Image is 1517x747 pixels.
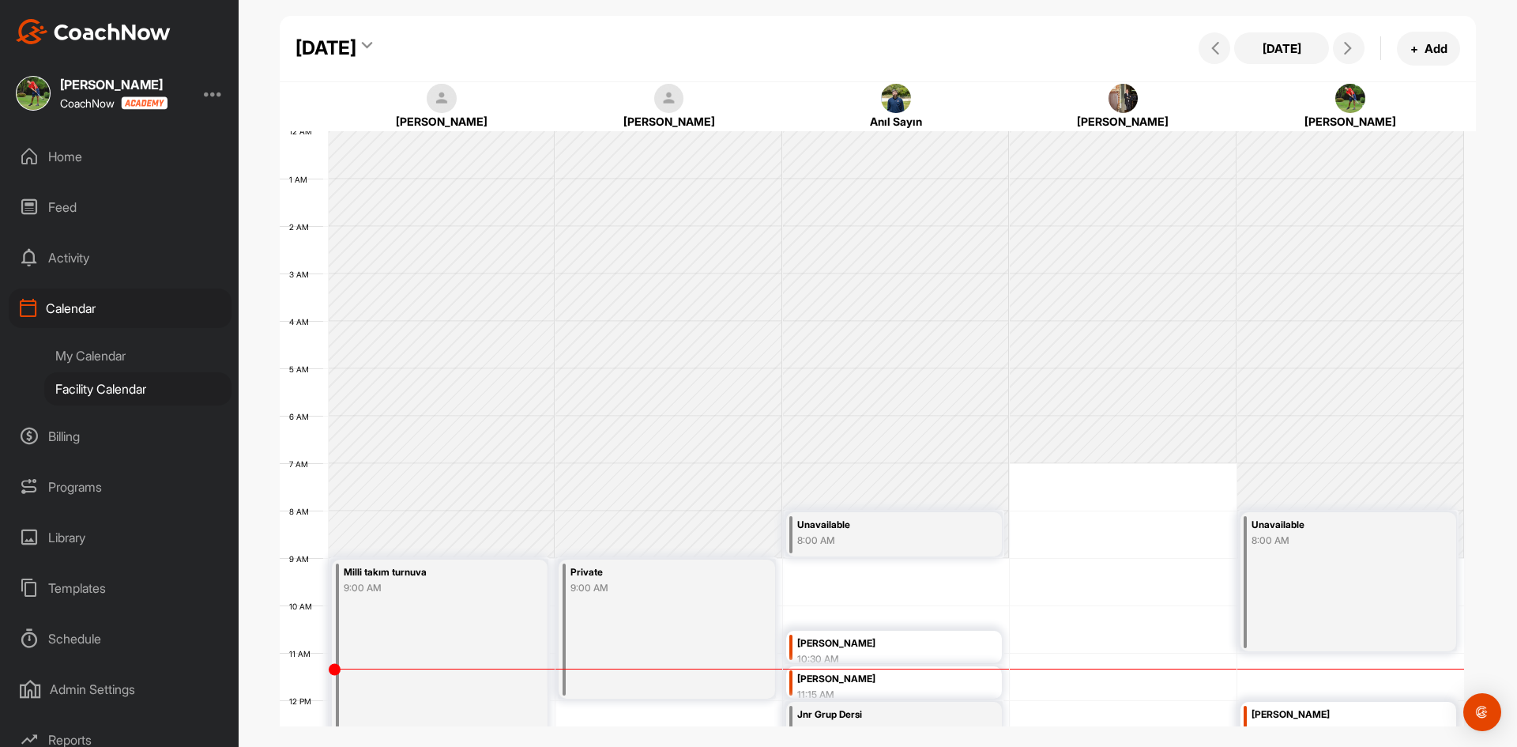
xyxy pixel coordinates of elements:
img: CoachNow [16,19,171,44]
img: CoachNow acadmey [121,96,168,110]
div: Feed [9,187,232,227]
div: 8:00 AM [1252,534,1419,548]
div: 10 AM [280,602,328,611]
div: 5 AM [280,364,325,374]
div: 11:15 AM [797,688,964,702]
div: [PERSON_NAME] [797,635,964,653]
div: Library [9,518,232,557]
button: [DATE] [1234,32,1329,64]
span: + [1410,40,1418,57]
div: Admin Settings [9,670,232,709]
div: 3 AM [280,270,325,279]
div: 1 AM [280,175,323,184]
div: Facility Calendar [44,372,232,406]
div: 9:00 AM [344,581,510,595]
div: [PERSON_NAME] [1030,113,1217,130]
div: Unavailable [1252,516,1419,534]
div: Calendar [9,289,232,328]
div: [PERSON_NAME] [60,78,168,91]
div: Templates [9,568,232,608]
div: Private [570,564,737,582]
div: 2 AM [280,222,325,232]
div: Open Intercom Messenger [1463,693,1501,731]
img: square_0221d115ea49f605d8705f6c24cfd99a.jpg [1335,84,1365,114]
div: 12:00 PM [1252,723,1419,738]
div: Programs [9,467,232,507]
div: [PERSON_NAME] [348,113,536,130]
div: Unavailable [797,516,964,534]
div: [PERSON_NAME] [1256,113,1444,130]
div: Activity [9,238,232,277]
div: [PERSON_NAME] [575,113,762,130]
img: square_0221d115ea49f605d8705f6c24cfd99a.jpg [16,76,51,111]
div: My Calendar [44,339,232,372]
div: 9 AM [280,554,325,564]
div: 7 AM [280,459,324,469]
img: square_9586089d7e11ec01d9bb61086f6e34e5.jpg [881,84,911,114]
div: 4 AM [280,317,325,326]
div: 11 AM [280,649,326,658]
div: [PERSON_NAME] [797,670,964,689]
div: Home [9,137,232,176]
img: square_a5af11bd6a9eaf2830e86d991feef856.jpg [1109,84,1139,114]
img: square_default-ef6cabf814de5a2bf16c804365e32c732080f9872bdf737d349900a9daf73cf9.png [427,84,457,114]
div: [PERSON_NAME] [1252,706,1419,724]
div: CoachNow [60,96,168,110]
button: +Add [1397,32,1460,66]
div: 10:30 AM [797,652,964,666]
div: 12 PM [280,696,327,706]
div: 12:00 PM [797,723,964,738]
img: square_default-ef6cabf814de5a2bf16c804365e32c732080f9872bdf737d349900a9daf73cf9.png [654,84,684,114]
div: Schedule [9,619,232,658]
div: 9:00 AM [570,581,737,595]
div: [DATE] [295,34,356,62]
div: 8 AM [280,507,325,516]
div: Billing [9,417,232,456]
div: 6 AM [280,412,325,421]
div: Anıl Sayın [802,113,989,130]
div: Jnr Grup Dersi [797,706,964,724]
div: 12 AM [280,126,328,136]
div: 8:00 AM [797,534,964,548]
div: Milli takım turnuva [344,564,510,582]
